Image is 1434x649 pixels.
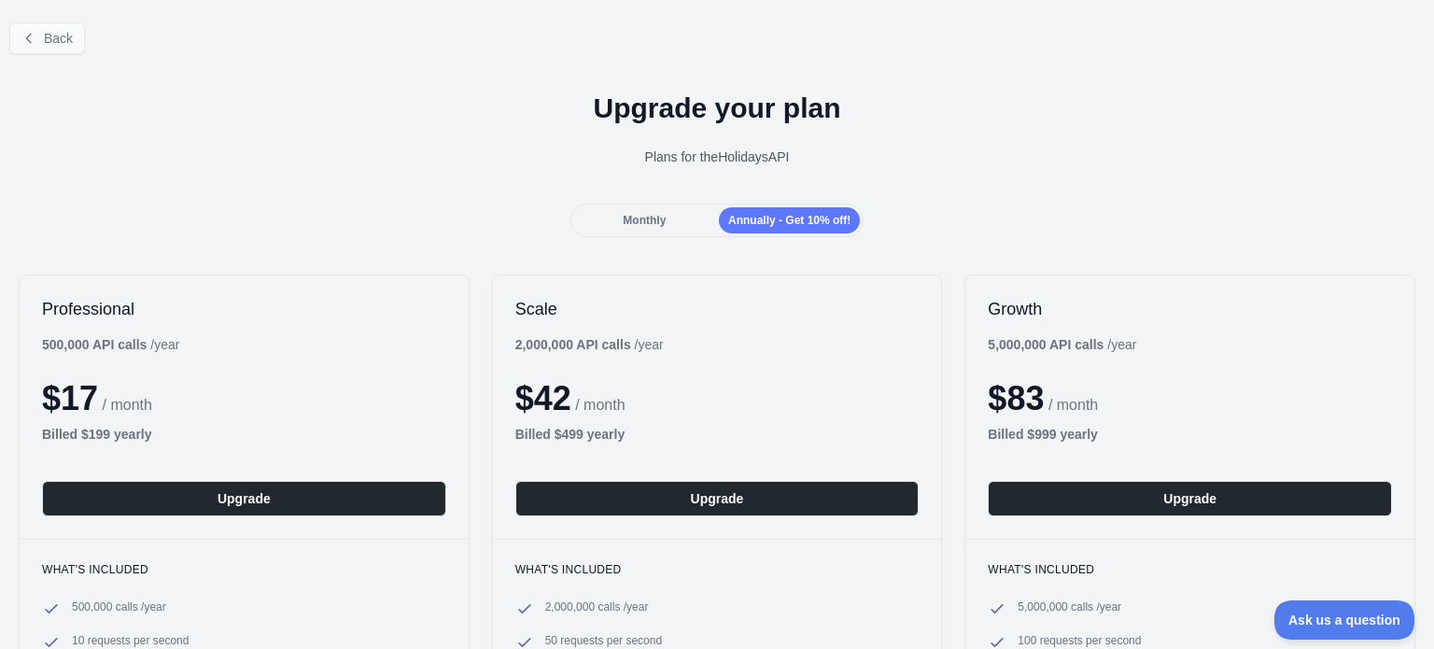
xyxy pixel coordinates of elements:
[515,298,920,320] h2: Scale
[988,379,1044,417] span: $ 83
[1274,600,1415,640] iframe: Toggle Customer Support
[988,337,1104,352] b: 5,000,000 API calls
[515,337,631,352] b: 2,000,000 API calls
[988,298,1392,320] h2: Growth
[988,335,1136,354] div: / year
[515,379,571,417] span: $ 42
[515,335,664,354] div: / year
